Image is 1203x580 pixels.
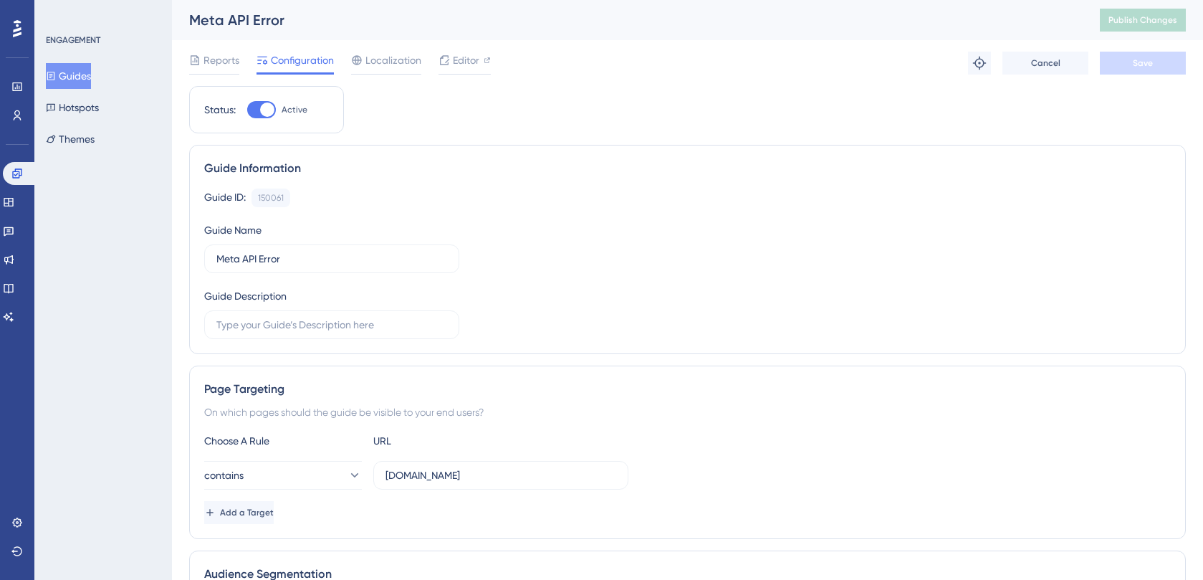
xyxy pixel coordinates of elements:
[216,251,447,267] input: Type your Guide’s Name here
[46,126,95,152] button: Themes
[204,222,262,239] div: Guide Name
[453,52,479,69] span: Editor
[271,52,334,69] span: Configuration
[204,501,274,524] button: Add a Target
[204,432,362,450] div: Choose A Rule
[46,34,100,46] div: ENGAGEMENT
[204,404,1171,421] div: On which pages should the guide be visible to your end users?
[1108,14,1177,26] span: Publish Changes
[204,101,236,118] div: Status:
[203,52,239,69] span: Reports
[204,160,1171,177] div: Guide Information
[204,461,362,490] button: contains
[220,507,274,518] span: Add a Target
[1100,9,1186,32] button: Publish Changes
[373,432,531,450] div: URL
[365,52,421,69] span: Localization
[1002,52,1088,75] button: Cancel
[1133,57,1153,69] span: Save
[258,192,284,204] div: 150061
[204,189,246,207] div: Guide ID:
[189,10,1064,30] div: Meta API Error
[204,467,244,484] span: contains
[204,381,1171,398] div: Page Targeting
[216,317,447,333] input: Type your Guide’s Description here
[46,95,99,120] button: Hotspots
[204,287,287,305] div: Guide Description
[1031,57,1060,69] span: Cancel
[282,104,307,115] span: Active
[46,63,91,89] button: Guides
[385,467,616,483] input: yourwebsite.com/path
[1100,52,1186,75] button: Save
